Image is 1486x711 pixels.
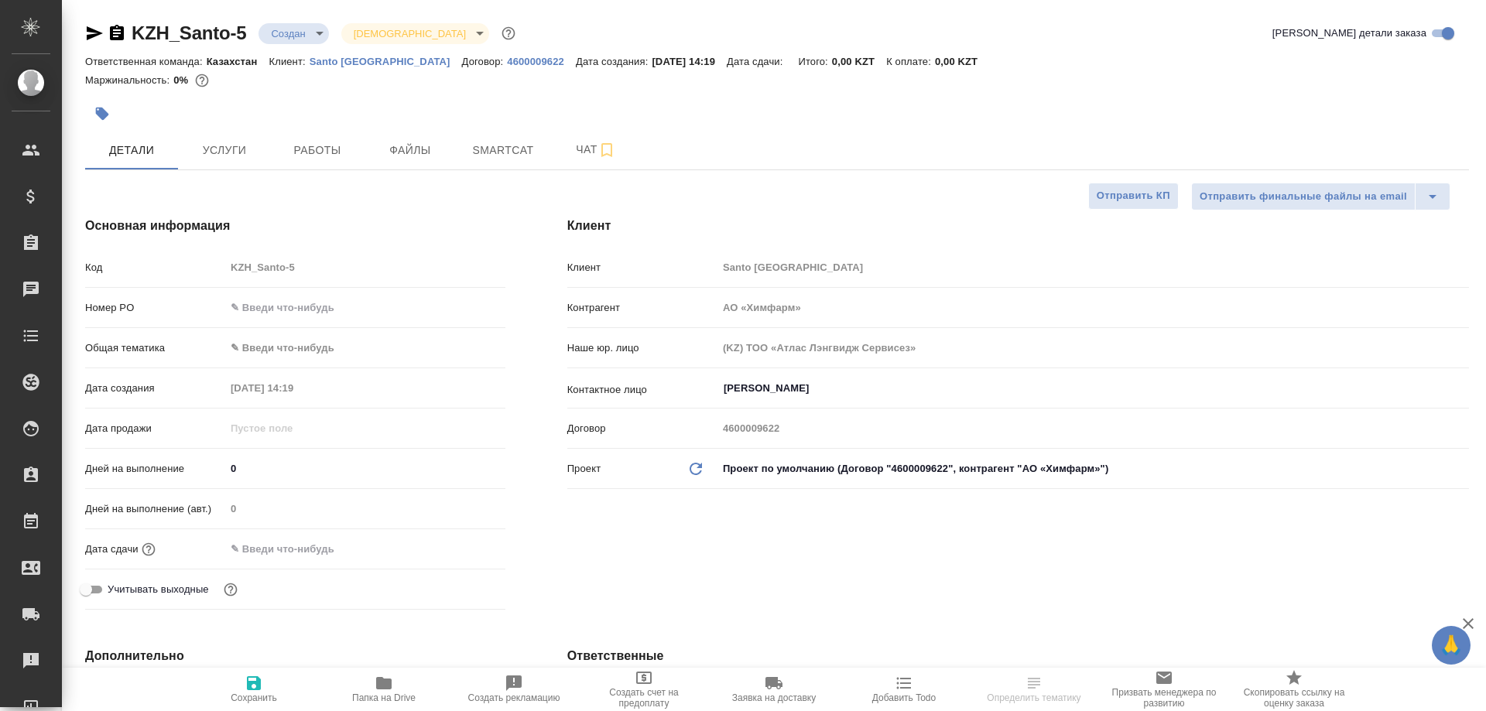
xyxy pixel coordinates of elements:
span: Учитывать выходные [108,582,209,597]
p: Дата создания: [576,56,652,67]
button: Заявка на доставку [709,668,839,711]
span: 🙏 [1438,629,1464,661]
p: Контактное лицо [567,382,717,398]
span: Создать счет на предоплату [588,687,700,709]
button: Определить тематику [969,668,1099,711]
button: Добавить Todo [839,668,969,711]
button: Папка на Drive [319,668,449,711]
button: Доп статусы указывают на важность/срочность заказа [498,23,519,43]
p: Казахстан [207,56,269,67]
p: Дата создания [85,381,225,396]
p: Наше юр. лицо [567,340,717,356]
button: Отправить КП [1088,183,1179,210]
svg: Подписаться [597,141,616,159]
span: Создать рекламацию [468,692,560,703]
p: Дата сдачи [85,542,139,557]
input: Пустое поле [225,417,361,439]
button: Отправить финальные файлы на email [1191,183,1416,210]
button: Создать рекламацию [449,668,579,711]
h4: Ответственные [567,647,1469,665]
p: Ответственная команда: [85,56,207,67]
p: Дата продажи [85,421,225,436]
input: Пустое поле [717,337,1469,359]
p: Клиент [567,260,717,275]
p: Договор: [462,56,508,67]
span: Файлы [373,141,447,160]
p: Дней на выполнение [85,461,225,477]
p: Общая тематика [85,340,225,356]
span: Smartcat [466,141,540,160]
button: Скопировать ссылку на оценку заказа [1229,668,1359,711]
div: ✎ Введи что-нибудь [225,335,505,361]
input: ✎ Введи что-нибудь [225,457,505,480]
p: Номер PO [85,300,225,316]
p: 0,00 KZT [935,56,989,67]
button: Добавить тэг [85,97,119,131]
p: К оплате: [886,56,935,67]
input: Пустое поле [225,377,361,399]
h4: Дополнительно [85,647,505,665]
span: Скопировать ссылку на оценку заказа [1238,687,1350,709]
button: Если добавить услуги и заполнить их объемом, то дата рассчитается автоматически [139,539,159,559]
input: Пустое поле [225,497,505,520]
input: Пустое поле [225,256,505,279]
p: Клиент: [269,56,309,67]
div: split button [1191,183,1450,210]
input: ✎ Введи что-нибудь [225,538,361,560]
button: Скопировать ссылку [108,24,126,43]
h4: Основная информация [85,217,505,235]
button: Призвать менеджера по развитию [1099,668,1229,711]
span: Добавить Todo [872,692,936,703]
div: Создан [259,23,328,44]
a: Santo [GEOGRAPHIC_DATA] [310,54,462,67]
button: Скопировать ссылку для ЯМессенджера [85,24,104,43]
button: Создан [266,27,310,40]
p: 0% [173,74,192,86]
input: Пустое поле [717,417,1469,439]
p: Дней на выполнение (авт.) [85,501,225,517]
span: Определить тематику [987,692,1080,703]
button: Сохранить [189,668,319,711]
span: Работы [280,141,354,160]
p: Проект [567,461,601,477]
a: 4600009622 [507,54,576,67]
span: Отправить КП [1097,187,1170,205]
span: Детали [94,141,169,160]
div: Проект по умолчанию (Договор "4600009622", контрагент "АО «Химфарм»") [717,456,1469,482]
span: [PERSON_NAME] детали заказа [1272,26,1426,41]
span: Призвать менеджера по развитию [1108,687,1220,709]
button: 0.00 KZT; [192,70,212,91]
h4: Клиент [567,217,1469,235]
p: Контрагент [567,300,717,316]
span: Чат [559,140,633,159]
span: Папка на Drive [352,692,416,703]
div: Создан [341,23,489,44]
button: Создать счет на предоплату [579,668,709,711]
span: Отправить финальные файлы на email [1200,188,1407,206]
input: Пустое поле [717,256,1469,279]
span: Услуги [187,141,262,160]
input: Пустое поле [717,296,1469,319]
button: 🙏 [1432,626,1471,665]
p: Santo [GEOGRAPHIC_DATA] [310,56,462,67]
button: Выбери, если сб и вс нужно считать рабочими днями для выполнения заказа. [221,579,241,600]
div: ✎ Введи что-нибудь [231,340,487,356]
p: 4600009622 [507,56,576,67]
span: Сохранить [231,692,277,703]
span: Заявка на доставку [732,692,816,703]
p: [DATE] 14:19 [652,56,727,67]
p: Итого: [798,56,831,67]
p: Маржинальность: [85,74,173,86]
p: 0,00 KZT [832,56,886,67]
p: Код [85,260,225,275]
a: KZH_Santo-5 [132,22,246,43]
input: ✎ Введи что-нибудь [225,296,505,319]
button: Open [1460,387,1464,390]
p: Дата сдачи: [727,56,786,67]
button: [DEMOGRAPHIC_DATA] [349,27,471,40]
p: Договор [567,421,717,436]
